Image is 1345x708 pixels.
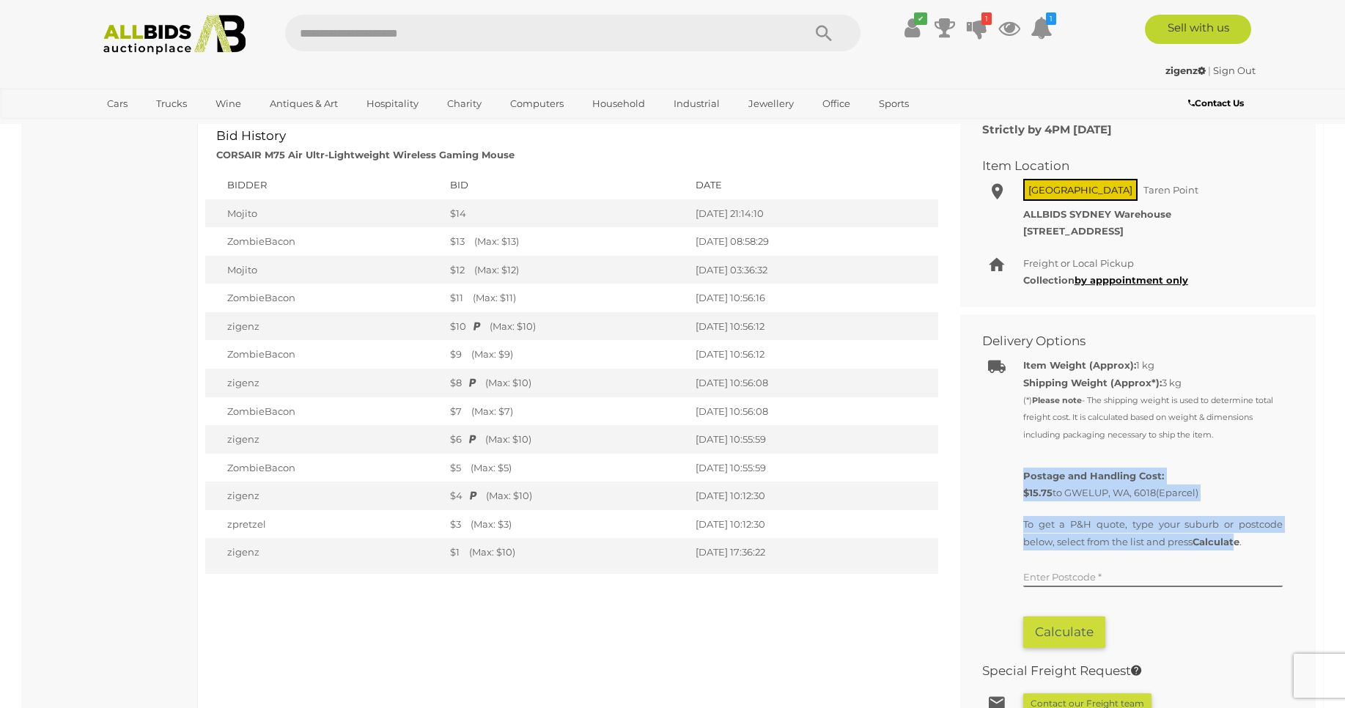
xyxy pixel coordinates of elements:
[205,425,443,454] td: zigenz
[147,92,196,116] a: Trucks
[97,116,221,140] a: [GEOGRAPHIC_DATA]
[260,92,347,116] a: Antiques & Art
[95,15,254,55] img: Allbids.com.au
[450,376,680,390] div: $8
[205,171,443,199] th: Bidder
[688,369,938,397] td: [DATE] 10:56:08
[869,92,918,116] a: Sports
[1023,470,1164,482] b: Postage and Handling Cost:
[688,510,938,539] td: [DATE] 10:12:30
[205,284,443,312] td: ZombieBacon
[450,405,680,418] div: $7
[1165,64,1208,76] a: zigenz
[357,92,428,116] a: Hospitality
[206,92,251,116] a: Wine
[787,15,861,51] button: Search
[1023,274,1188,286] b: Collection
[1023,208,1171,220] strong: ALLBIDS SYDNEY Warehouse
[688,482,938,510] td: [DATE] 10:12:30
[1140,180,1202,199] span: Taren Point
[688,340,938,369] td: [DATE] 10:56:12
[1023,377,1162,388] strong: Shipping Weight (Approx*):
[450,207,680,221] div: $14
[478,433,531,445] span: (Max: $10)
[450,235,680,248] div: $13
[205,510,443,539] td: zpretzel
[205,482,443,510] td: zigenz
[902,15,924,41] a: ✔
[583,92,655,116] a: Household
[464,348,513,360] span: (Max: $9)
[1188,97,1244,108] b: Contact Us
[462,546,515,558] span: (Max: $10)
[688,425,938,454] td: [DATE] 10:55:59
[1023,395,1273,440] small: (*) - The shipping weight is used to determine total freight cost. It is calculated based on weig...
[450,432,680,446] div: $6
[1023,225,1124,237] strong: [STREET_ADDRESS]
[688,397,938,426] td: [DATE] 10:56:08
[1023,257,1134,269] span: Freight or Local Pickup
[1023,487,1053,498] span: $15.75
[479,490,532,501] span: (Max: $10)
[438,92,491,116] a: Charity
[982,664,1272,678] h2: Special Freight Request
[450,489,680,503] div: $4
[1023,179,1138,201] span: [GEOGRAPHIC_DATA]
[464,405,513,417] span: (Max: $7)
[216,129,927,143] h2: Bid History
[482,320,536,332] span: (Max: $10)
[97,92,137,116] a: Cars
[1046,12,1056,25] i: 1
[205,538,443,574] td: zigenz
[450,320,680,333] div: $10
[465,292,516,303] span: (Max: $11)
[966,15,988,41] a: 1
[1023,357,1283,374] div: 1 kg
[205,312,443,341] td: zigenz
[688,227,938,256] td: [DATE] 08:58:29
[664,92,729,116] a: Industrial
[688,454,938,482] td: [DATE] 10:55:59
[1193,536,1239,547] b: Calculate
[1031,15,1053,41] a: 1
[688,312,938,341] td: [DATE] 10:56:12
[688,538,938,574] td: [DATE] 17:36:22
[501,92,573,116] a: Computers
[1023,616,1105,648] button: Calculate
[450,461,680,475] div: $5
[205,369,443,397] td: zigenz
[1023,516,1283,550] p: To get a P&H quote, type your suburb or postcode below, select from the list and press .
[688,256,938,284] td: [DATE] 03:36:32
[205,199,443,228] td: Mojito
[1032,395,1082,405] strong: Please note
[463,518,512,530] span: (Max: $3)
[1023,487,1198,498] span: to GWELUP, WA, 6018
[1075,274,1188,286] u: by apppointment only
[478,377,531,388] span: (Max: $10)
[205,454,443,482] td: ZombieBacon
[981,12,992,25] i: 1
[1188,95,1248,111] a: Contact Us
[205,397,443,426] td: ZombieBacon
[205,340,443,369] td: ZombieBacon
[688,284,938,312] td: [DATE] 10:56:16
[982,122,1112,136] b: Strictly by 4PM [DATE]
[450,291,680,305] div: $11
[1213,64,1256,76] a: Sign Out
[1023,375,1283,443] div: 3 kg
[688,199,938,228] td: [DATE] 21:14:10
[1156,487,1198,498] span: (Eparcel)
[216,149,515,161] strong: CORSAIR M75 Air Ultr-Lightweight Wireless Gaming Mouse
[463,462,512,473] span: (Max: $5)
[450,517,680,531] div: $3
[205,256,443,284] td: Mojito
[914,12,927,25] i: ✔
[1208,64,1211,76] span: |
[739,92,803,116] a: Jewellery
[1023,359,1136,371] b: Item Weight (Approx):
[450,263,680,277] div: $12
[688,171,938,199] th: Date
[982,334,1272,348] h2: Delivery Options
[1145,15,1251,44] a: Sell with us
[467,235,519,247] span: (Max: $13)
